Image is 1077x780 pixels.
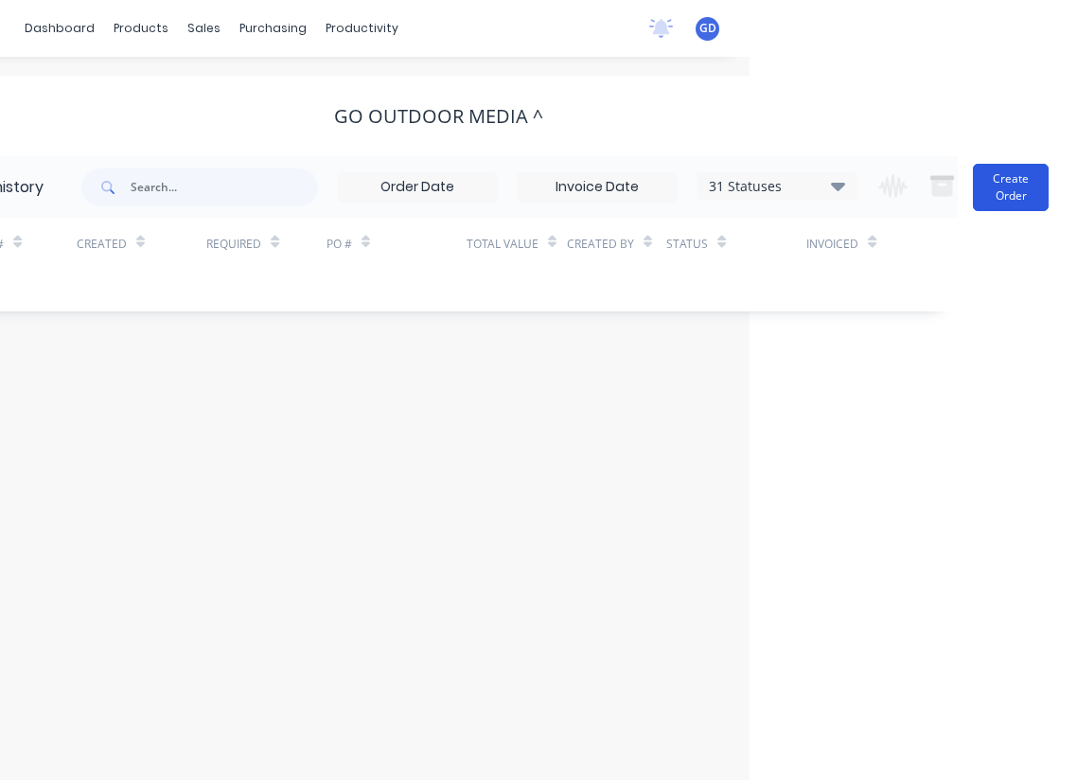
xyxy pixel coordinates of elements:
div: Status [666,218,806,270]
div: productivity [316,14,408,43]
div: Required [206,218,327,270]
div: Created [77,218,206,270]
div: Invoiced [806,236,858,253]
div: Invoiced [806,218,887,270]
div: Total Value [467,236,538,253]
div: sales [178,14,230,43]
input: Search... [131,168,318,206]
div: 31 Statuses [697,176,856,197]
div: Created By [567,236,634,253]
div: products [104,14,178,43]
div: Go Outdoor Media ^ [334,105,543,128]
div: PO # [327,218,467,270]
div: Created [77,236,127,253]
div: Required [206,236,261,253]
input: Invoice Date [518,173,677,202]
span: GD [699,20,716,37]
div: purchasing [230,14,316,43]
div: Status [666,236,708,253]
input: Order Date [338,173,497,202]
button: Create Order [973,164,1049,211]
div: Created By [567,218,667,270]
div: Total Value [467,218,567,270]
div: PO # [327,236,352,253]
a: dashboard [15,14,104,43]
